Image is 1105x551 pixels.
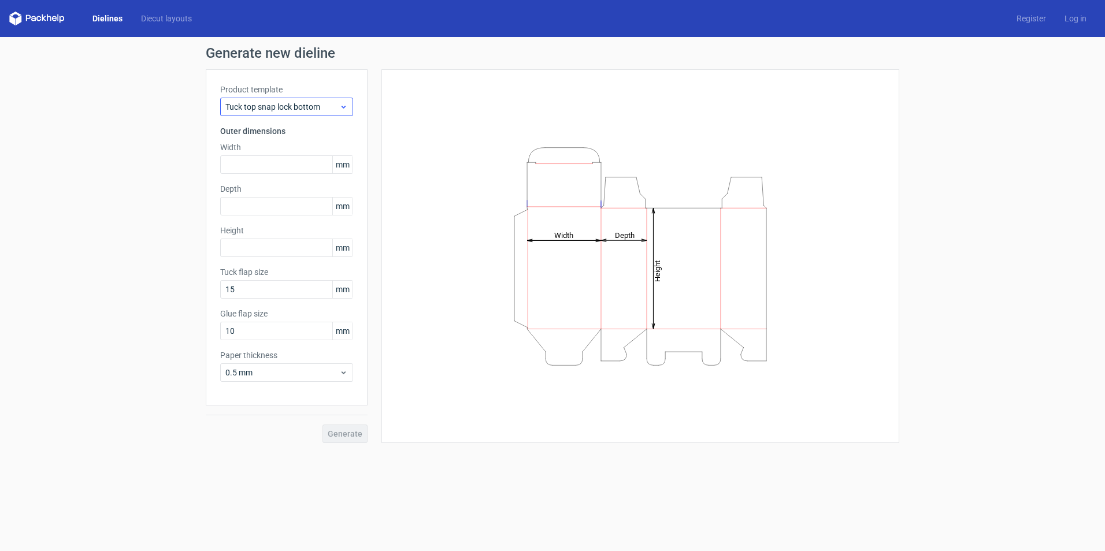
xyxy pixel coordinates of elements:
span: mm [332,239,353,256]
span: mm [332,281,353,298]
tspan: Height [653,260,662,281]
span: mm [332,322,353,340]
a: Register [1007,13,1055,24]
h1: Generate new dieline [206,46,899,60]
a: Dielines [83,13,132,24]
label: Tuck flap size [220,266,353,278]
label: Height [220,225,353,236]
a: Diecut layouts [132,13,201,24]
tspan: Width [554,230,573,239]
label: Width [220,142,353,153]
span: Tuck top snap lock bottom [225,101,339,113]
label: Product template [220,84,353,95]
h3: Outer dimensions [220,125,353,137]
span: mm [332,198,353,215]
span: mm [332,156,353,173]
tspan: Depth [615,230,635,239]
label: Depth [220,183,353,195]
label: Paper thickness [220,349,353,361]
span: 0.5 mm [225,367,339,378]
a: Log in [1055,13,1096,24]
label: Glue flap size [220,308,353,319]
